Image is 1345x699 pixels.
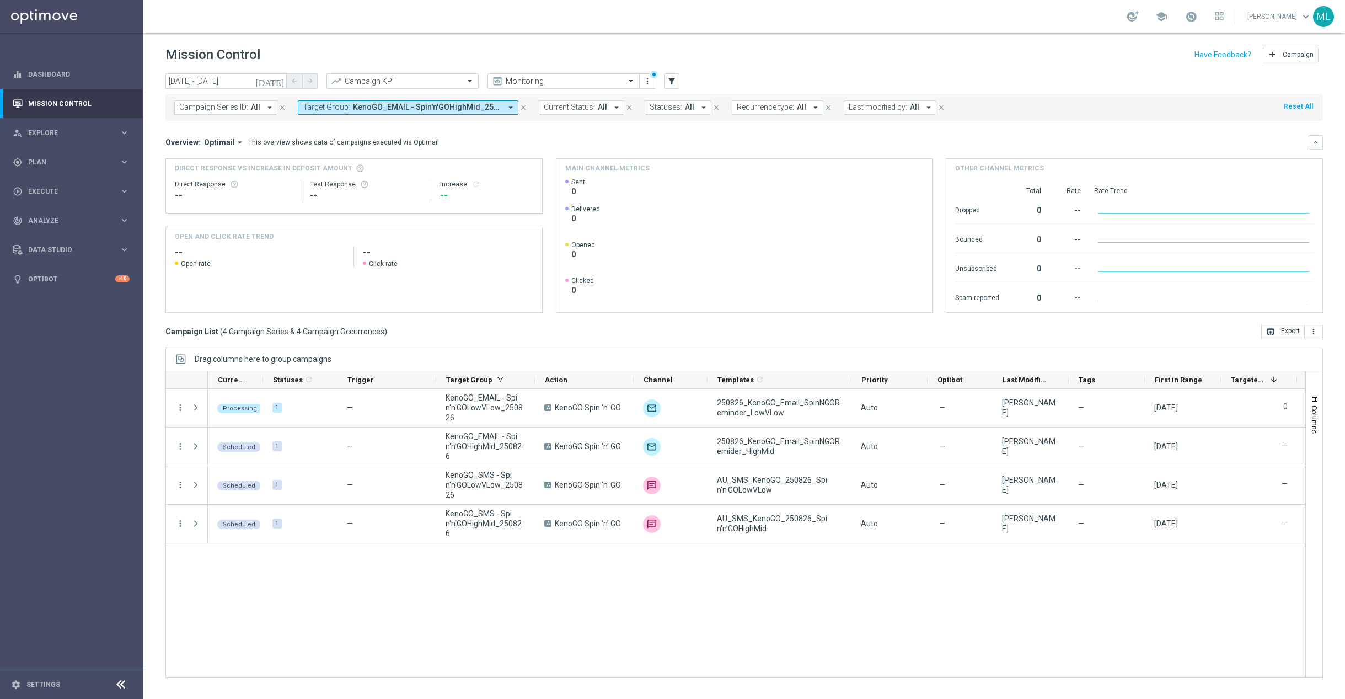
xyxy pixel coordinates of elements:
[1310,405,1319,434] span: Columns
[255,76,285,86] i: [DATE]
[195,355,331,364] div: Row Groups
[13,157,23,167] i: gps_fixed
[251,103,260,112] span: All
[571,241,595,249] span: Opened
[12,275,130,284] button: lightbulb Optibot +10
[939,519,945,529] span: —
[699,103,709,113] i: arrow_drop_down
[544,443,551,450] span: A
[717,514,842,533] span: AU_SMS_KenoGO_250826_Spin'n'GOHighMid
[165,47,260,63] h1: Mission Control
[13,216,119,226] div: Analyze
[471,180,480,189] i: refresh
[119,127,130,138] i: keyboard_arrow_right
[565,163,650,173] h4: Main channel metrics
[446,470,526,500] span: KenoGO_SMS - Spin'n'GOLowVLow_250826
[571,249,595,259] span: 0
[737,103,794,112] span: Recurrence type:
[1012,259,1041,276] div: 0
[201,137,248,147] button: Optimail arrow_drop_down
[1282,517,1288,527] label: —
[165,327,387,337] h3: Campaign List
[1283,51,1314,58] span: Campaign
[624,102,634,114] button: close
[175,519,185,529] button: more_vert
[1054,186,1081,195] div: Rate
[28,60,130,89] a: Dashboard
[12,70,130,79] button: equalizer Dashboard
[1309,327,1318,336] i: more_vert
[936,102,946,114] button: close
[287,73,302,89] button: arrow_back
[1094,186,1314,195] div: Rate Trend
[13,60,130,89] div: Dashboard
[175,232,274,242] h4: OPEN AND CLICK RATE TREND
[1300,10,1312,23] span: keyboard_arrow_down
[273,376,303,384] span: Statuses
[13,157,119,167] div: Plan
[13,274,23,284] i: lightbulb
[347,403,353,412] span: —
[797,103,806,112] span: All
[119,215,130,226] i: keyboard_arrow_right
[1078,519,1084,529] span: —
[910,103,919,112] span: All
[204,137,235,147] span: Optimail
[440,180,533,189] div: Increase
[643,477,661,494] img: Vonage
[755,375,764,384] i: refresh
[1283,402,1288,412] label: 0
[861,519,878,528] span: Auto
[937,104,945,111] i: close
[643,515,661,533] div: Vonage
[861,376,888,384] span: Priority
[277,102,287,114] button: close
[555,441,621,451] span: KenoGO Spin 'n' GO
[1155,376,1202,384] span: First in Range
[1261,327,1323,335] multiple-options-button: Export to CSV
[223,405,257,412] span: Processing
[650,103,682,112] span: Statuses:
[179,103,248,112] span: Campaign Series ID:
[598,103,607,112] span: All
[643,438,661,456] img: Optimail
[955,259,999,276] div: Unsubscribed
[1012,186,1041,195] div: Total
[12,99,130,108] button: Mission Control
[119,157,130,167] i: keyboard_arrow_right
[1231,376,1266,384] span: Targeted Customers
[571,178,585,186] span: Sent
[347,376,374,384] span: Trigger
[165,73,287,89] input: Select date range
[195,355,331,364] span: Drag columns here to group campaigns
[1054,259,1081,276] div: --
[115,275,130,282] div: +10
[302,73,318,89] button: arrow_forward
[824,104,832,111] i: close
[13,245,119,255] div: Data Studio
[12,129,130,137] button: person_search Explore keyboard_arrow_right
[12,216,130,225] div: track_changes Analyze keyboard_arrow_right
[1266,327,1275,336] i: open_in_browser
[545,376,567,384] span: Action
[519,104,527,111] i: close
[175,480,185,490] button: more_vert
[1012,288,1041,306] div: 0
[181,259,211,268] span: Open rate
[1312,138,1320,146] i: keyboard_arrow_down
[347,481,353,489] span: —
[544,482,551,488] span: A
[939,441,945,451] span: —
[717,376,754,384] span: Templates
[544,520,551,527] span: A
[955,288,999,306] div: Spam reported
[217,480,261,490] colored-tag: Scheduled
[175,189,292,202] div: --
[13,128,23,138] i: person_search
[218,376,244,384] span: Current Status
[712,104,720,111] i: close
[272,403,282,413] div: 1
